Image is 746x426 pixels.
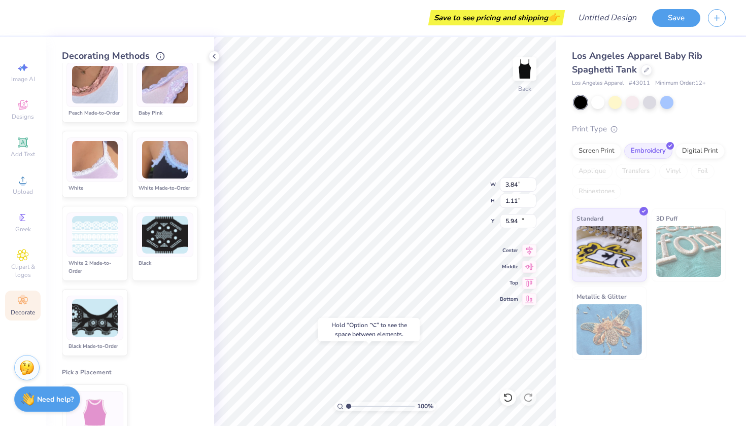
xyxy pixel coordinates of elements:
[629,79,650,88] span: # 43011
[624,144,672,159] div: Embroidery
[72,66,118,104] img: Peach Made-to-Order
[5,263,41,279] span: Clipart & logos
[13,188,33,196] span: Upload
[616,164,656,179] div: Transfers
[548,11,559,23] span: 👉
[137,184,193,192] div: White Made-to-Order
[66,259,123,275] div: White 2 Made-to-Order
[137,259,193,275] div: Black
[66,109,123,117] div: Peach Made-to-Order
[500,279,518,287] span: Top
[655,79,706,88] span: Minimum Order: 12 +
[515,59,535,79] img: Back
[675,144,725,159] div: Digital Print
[656,213,677,224] span: 3D Puff
[652,9,700,27] button: Save
[66,184,123,192] div: White
[431,10,562,25] div: Save to see pricing and shipping
[572,50,702,76] span: Los Angeles Apparel Baby Rib Spaghetti Tank
[570,8,645,28] input: Untitled Design
[577,213,603,224] span: Standard
[577,226,642,277] img: Standard
[12,113,34,121] span: Designs
[11,308,35,316] span: Decorate
[142,141,188,179] img: White Made-to-Order
[72,216,118,254] img: White 2 Made-to-Order
[72,299,118,337] img: Black Made-to-Order
[62,368,112,376] span: Pick a Placement
[500,296,518,303] span: Bottom
[37,395,74,404] strong: Need help?
[500,247,518,254] span: Center
[417,402,433,411] span: 100 %
[11,150,35,158] span: Add Text
[66,342,123,350] div: Black Made-to-Order
[518,84,531,93] div: Back
[577,304,642,355] img: Metallic & Glitter
[691,164,715,179] div: Foil
[572,144,621,159] div: Screen Print
[318,318,420,341] div: Hold “Option ⌥” to see the space between elements.
[659,164,688,179] div: Vinyl
[72,141,118,179] img: White
[11,75,35,83] span: Image AI
[137,109,193,117] div: Baby Pink
[15,225,31,233] span: Greek
[577,291,627,302] span: Metallic & Glitter
[656,226,722,277] img: 3D Puff
[500,263,518,270] span: Middle
[572,184,621,199] div: Rhinestones
[572,164,613,179] div: Applique
[572,79,624,88] span: Los Angeles Apparel
[572,123,726,135] div: Print Type
[142,216,188,254] img: Black
[142,66,188,104] img: Baby Pink
[62,49,198,63] div: Decorating Methods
